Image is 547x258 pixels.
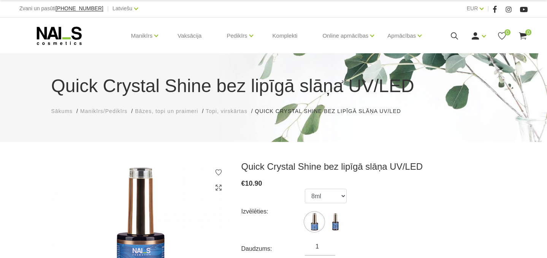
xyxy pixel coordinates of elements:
a: Manikīrs/Pedikīrs [80,107,127,115]
h3: Quick Crystal Shine bez lipīgā slāņa UV/LED [241,161,496,172]
div: Daudzums: [241,243,305,255]
a: Topi, virskārtas [206,107,247,115]
a: Manikīrs [131,21,153,51]
a: EUR [467,4,478,13]
h1: Quick Crystal Shine bez lipīgā slāņa UV/LED [51,72,496,100]
a: [PHONE_NUMBER] [55,6,103,11]
a: Vaksācija [171,18,208,54]
span: Manikīrs/Pedikīrs [80,108,127,114]
img: ... [305,212,324,231]
span: Topi, virskārtas [206,108,247,114]
a: Komplekti [266,18,304,54]
span: Sākums [51,108,73,114]
div: Zvani un pasūti [19,4,103,13]
a: 0 [518,31,528,41]
span: 10.90 [245,180,262,187]
a: Latviešu [113,4,132,13]
a: Apmācības [387,21,416,51]
span: [PHONE_NUMBER] [55,5,103,11]
div: Izvēlēties: [241,205,305,218]
a: Bāzes, topi un praimeri [135,107,198,115]
span: 0 [525,29,531,35]
li: Quick Crystal Shine bez lipīgā slāņa UV/LED [255,107,409,115]
a: 0 [497,31,507,41]
span: 0 [504,29,511,35]
span: € [241,180,245,187]
a: Sākums [51,107,73,115]
img: ... [326,212,345,231]
a: Pedikīrs [227,21,247,51]
a: Online apmācības [322,21,368,51]
span: Bāzes, topi un praimeri [135,108,198,114]
span: | [107,4,109,13]
span: | [487,4,489,13]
